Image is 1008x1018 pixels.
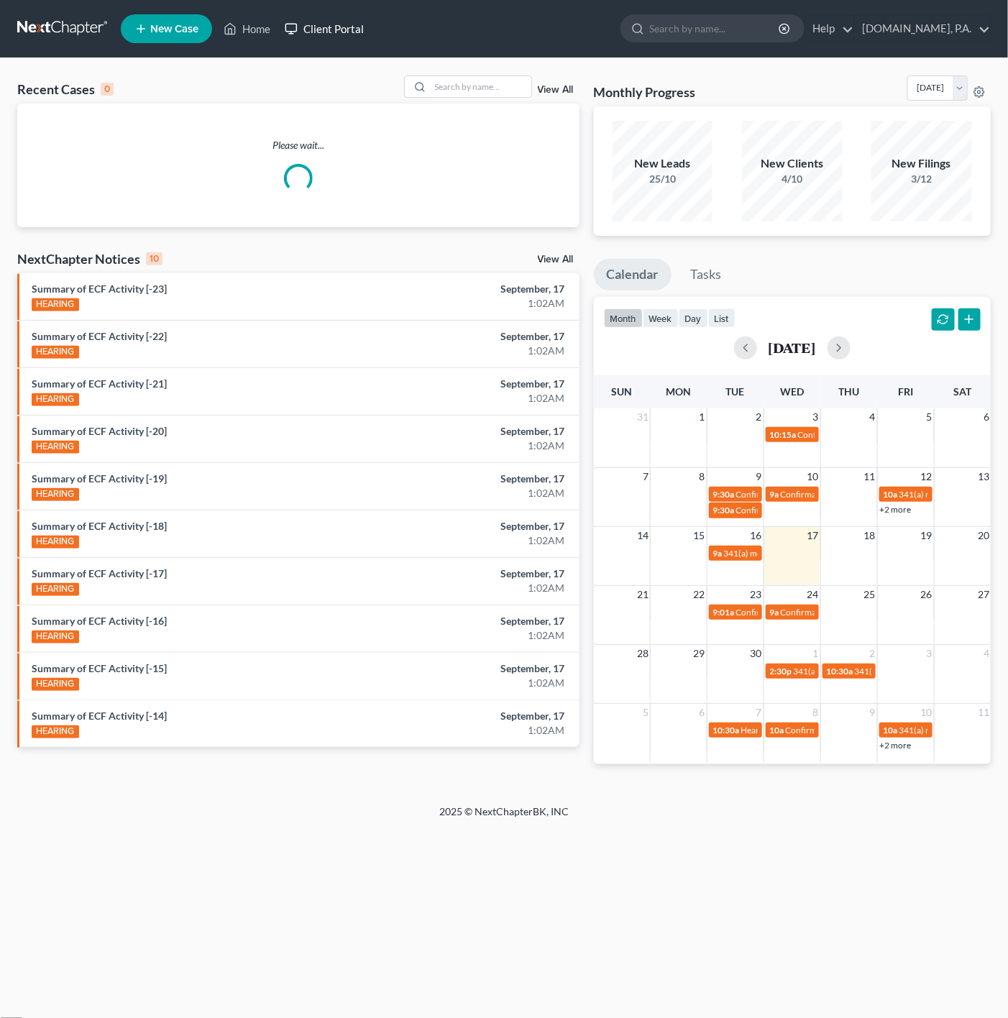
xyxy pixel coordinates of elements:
[863,586,877,603] span: 25
[636,586,650,603] span: 21
[976,468,991,485] span: 13
[749,586,764,603] span: 23
[869,408,877,426] span: 4
[698,468,707,485] span: 8
[713,489,735,500] span: 9:30a
[666,385,691,398] span: Mon
[806,586,820,603] span: 24
[713,607,735,618] span: 9:01a
[770,666,792,677] span: 2:30p
[863,468,877,485] span: 11
[736,489,817,500] span: Confirmation hearing
[925,408,934,426] span: 5
[982,408,991,426] span: 6
[781,489,862,500] span: Confirmation hearing
[698,408,707,426] span: 1
[726,385,745,398] span: Tue
[976,527,991,544] span: 20
[899,725,956,735] span: 341(a) meeting
[698,704,707,721] span: 6
[641,468,650,485] span: 7
[770,489,779,500] span: 9a
[925,645,934,662] span: 3
[838,385,859,398] span: Thu
[749,645,764,662] span: 30
[741,725,771,735] span: Hearing
[692,645,707,662] span: 29
[794,666,851,677] span: 341(a) meeting
[806,468,820,485] span: 10
[604,308,643,328] button: month
[692,527,707,544] span: 15
[798,429,879,440] span: Confirmation hearing
[920,468,934,485] span: 12
[780,385,804,398] span: Wed
[976,704,991,721] span: 11
[899,489,956,500] span: 341(a) meeting
[770,725,784,735] span: 10a
[713,725,740,735] span: 10:30a
[953,385,971,398] span: Sat
[869,645,877,662] span: 2
[749,527,764,544] span: 16
[812,645,820,662] span: 1
[786,725,867,735] span: Confirmation hearing
[920,527,934,544] span: 19
[755,408,764,426] span: 2
[724,548,781,559] span: 341(a) meeting
[692,586,707,603] span: 22
[880,740,912,751] a: +2 more
[736,607,817,618] span: Confirmation hearing
[755,468,764,485] span: 9
[713,505,735,515] span: 9:30a
[976,586,991,603] span: 27
[781,607,862,618] span: Confirmation hearing
[755,704,764,721] span: 7
[806,527,820,544] span: 17
[812,408,820,426] span: 3
[920,704,934,721] span: 10
[770,429,797,440] span: 10:15a
[636,527,650,544] span: 14
[713,548,723,559] span: 9a
[611,385,632,398] span: Sun
[884,725,898,735] span: 10a
[827,666,853,677] span: 10:30a
[641,704,650,721] span: 5
[855,666,912,677] span: 341(a) meeting
[770,607,779,618] span: 9a
[884,489,898,500] span: 10a
[636,645,650,662] span: 28
[869,704,877,721] span: 9
[812,704,820,721] span: 8
[736,505,819,515] span: Confirmation Hearing
[880,504,912,515] a: +2 more
[920,586,934,603] span: 26
[636,408,650,426] span: 31
[898,385,913,398] span: Fri
[863,527,877,544] span: 18
[982,645,991,662] span: 4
